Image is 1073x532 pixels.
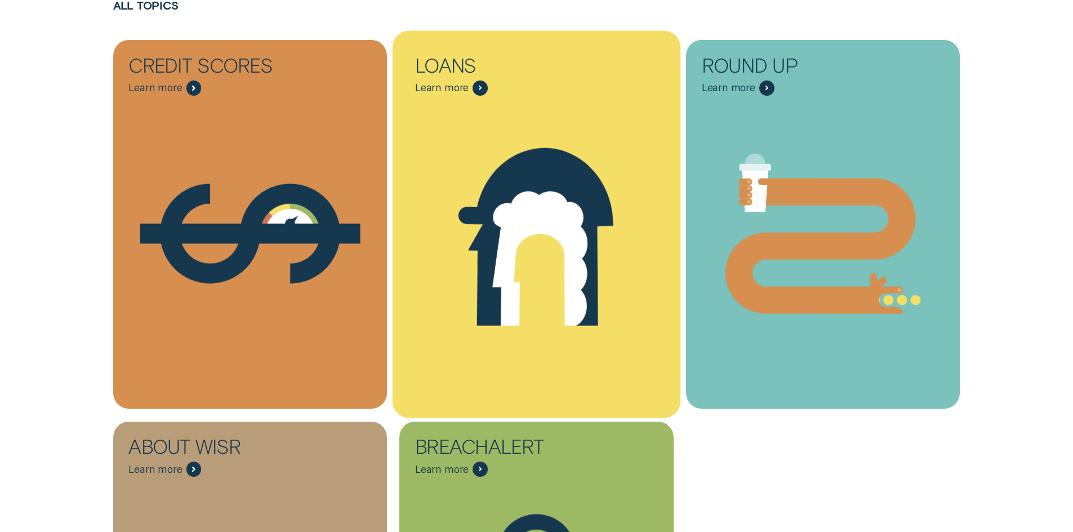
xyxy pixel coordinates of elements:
a: Loans - Learn more [399,40,674,423]
span: Learn more [415,82,469,94]
span: Learn more [702,82,755,94]
div: Credit Scores [128,56,279,81]
a: Credit Scores - Learn more [113,40,388,423]
span: Learn more [128,82,182,94]
div: Round Up [702,56,852,81]
a: Round Up - Learn more [686,40,960,423]
div: Loans [415,56,566,81]
span: Learn more [128,463,182,476]
div: BreachAlert [415,437,566,462]
span: Learn more [415,463,469,476]
div: About Wisr [128,437,279,462]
